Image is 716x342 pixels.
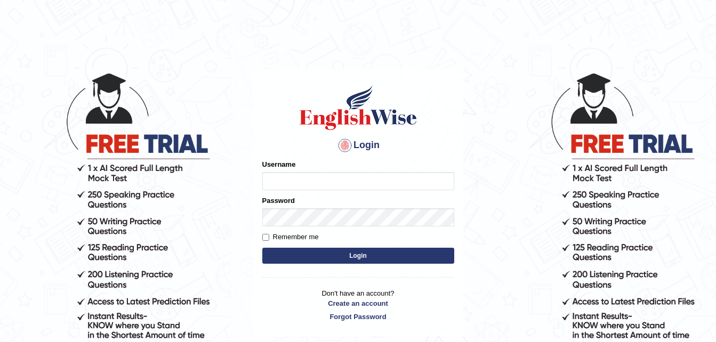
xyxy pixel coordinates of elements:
button: Login [262,248,454,264]
p: Don't have an account? [262,288,454,321]
label: Username [262,159,296,169]
input: Remember me [262,234,269,241]
a: Create an account [262,298,454,308]
label: Remember me [262,232,319,242]
label: Password [262,196,295,206]
h4: Login [262,137,454,154]
a: Forgot Password [262,312,454,322]
img: Logo of English Wise sign in for intelligent practice with AI [297,84,419,132]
